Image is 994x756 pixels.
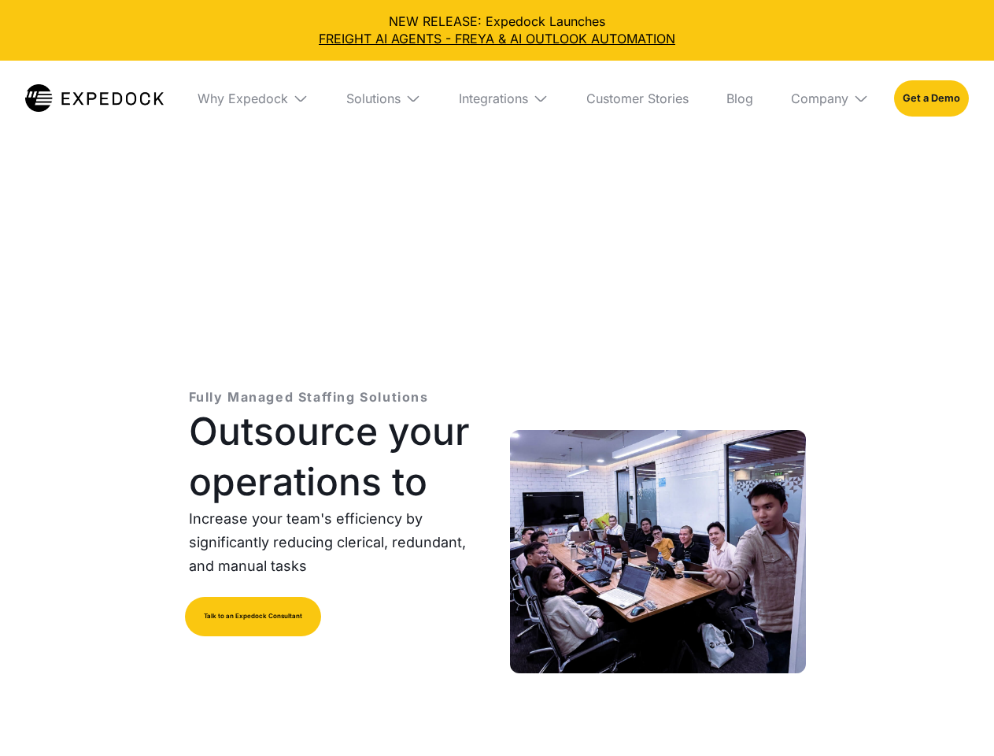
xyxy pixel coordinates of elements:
[198,91,288,106] div: Why Expedock
[13,30,981,47] a: FREIGHT AI AGENTS - FREYA & AI OUTLOOK AUTOMATION
[185,597,321,636] a: Talk to an Expedock Consultant
[189,507,485,578] p: Increase your team's efficiency by significantly reducing clerical, redundant, and manual tasks
[791,91,848,106] div: Company
[346,91,401,106] div: Solutions
[459,91,528,106] div: Integrations
[778,61,881,136] div: Company
[334,61,434,136] div: Solutions
[714,61,766,136] a: Blog
[894,80,969,117] a: Get a Demo
[915,680,994,756] iframe: Chat Widget
[189,406,485,507] h1: Outsource your operations to
[185,61,321,136] div: Why Expedock
[574,61,701,136] a: Customer Stories
[13,13,981,48] div: NEW RELEASE: Expedock Launches
[189,387,429,406] p: Fully Managed Staffing Solutions
[446,61,561,136] div: Integrations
